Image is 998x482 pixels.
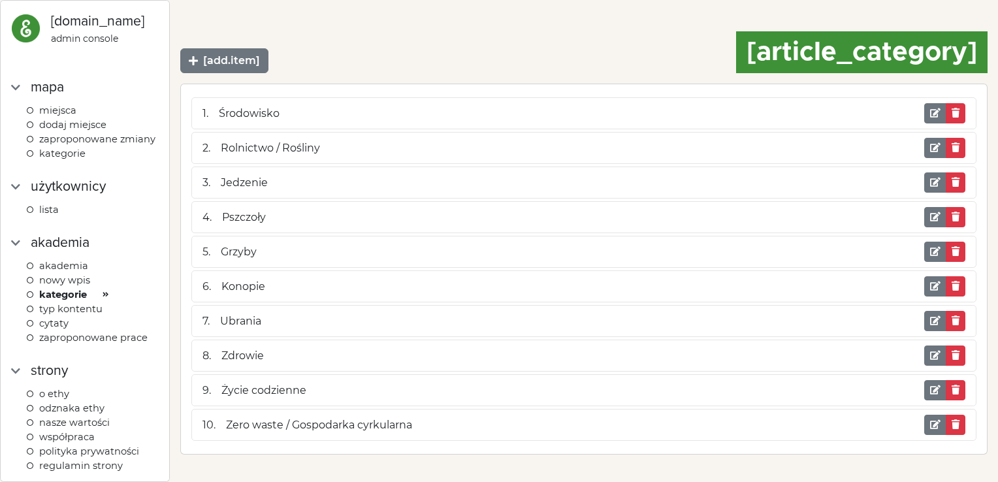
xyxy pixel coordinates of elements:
[222,210,266,225] div: Pszczoły
[736,31,988,73] div: [article_category]
[39,204,59,216] span: lista
[221,175,268,191] div: Jedzenie
[51,32,144,46] div: admin console
[221,279,265,295] div: Konopie
[39,332,148,344] span: Zaproponowane prace
[39,460,123,472] span: Regulamin strony
[202,348,211,364] div: 8.
[39,402,105,414] span: odznaka Ethy
[31,233,89,253] div: akademia
[39,133,155,145] span: Zaproponowane zmiany
[31,361,68,381] div: Strony
[226,417,412,433] div: Zero waste / Gospodarka cyrkularna
[11,14,40,43] img: ethy-logo
[202,313,210,329] div: 7.
[202,244,210,260] div: 5.
[39,417,110,428] span: Nasze wartości
[221,383,306,398] div: Życie codzienne
[39,119,106,131] span: DODAJ MIEJSCE
[202,279,211,295] div: 6.
[180,48,268,73] button: [add.item]
[31,176,106,197] div: Użytkownicy
[39,431,95,443] span: Współpraca
[31,77,64,98] div: mapa
[220,313,261,329] div: Ubrania
[39,388,69,400] span: O Ethy
[202,210,212,225] div: 4.
[39,289,87,300] span: kategorie
[39,303,103,315] span: TYP KONTENTU
[39,317,69,329] span: cytaty
[202,175,210,191] div: 3.
[39,445,139,457] span: Polityka prywatności
[221,244,257,260] div: Grzyby
[51,11,144,32] div: [DOMAIN_NAME]
[221,140,320,156] div: Rolnictwo / Rośliny
[202,140,210,156] div: 2.
[39,148,86,159] span: kategorie
[39,104,76,116] span: Miejsca
[221,348,264,364] div: Zdrowie
[202,106,208,121] div: 1.
[202,383,211,398] div: 9.
[219,106,280,121] div: Środowisko
[202,417,216,433] div: 10.
[39,260,88,272] span: Akademia
[39,274,90,286] span: Nowy wpis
